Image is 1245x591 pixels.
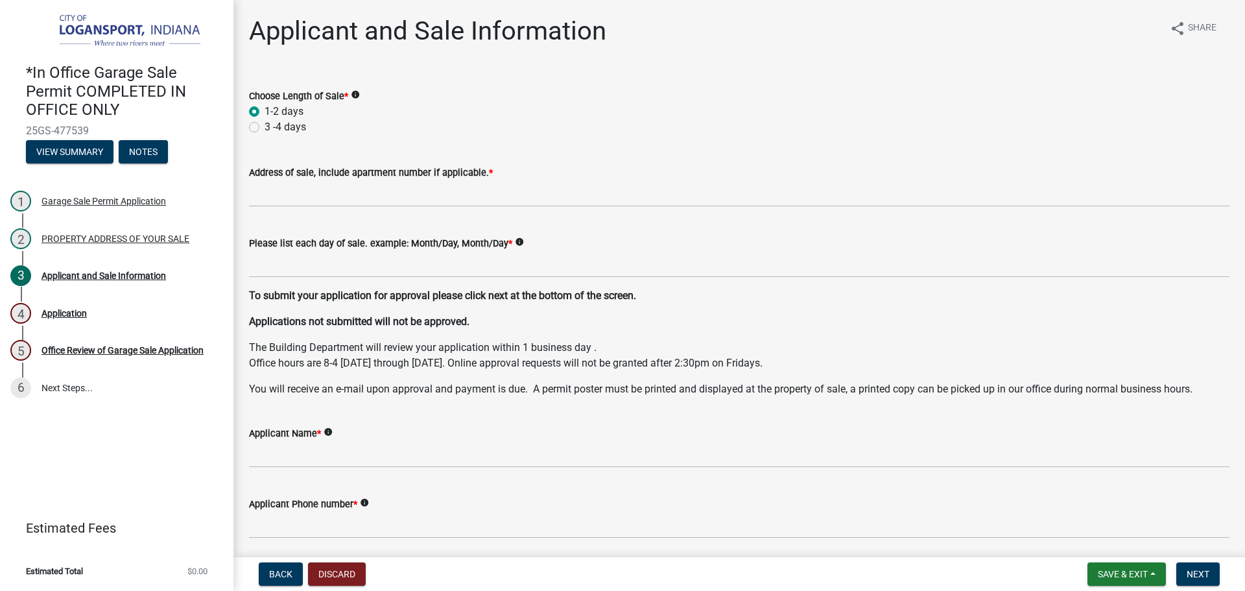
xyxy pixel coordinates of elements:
p: You will receive an e-mail upon approval and payment is due. A permit poster must be printed and ... [249,381,1229,397]
div: 5 [10,340,31,361]
h4: *In Office Garage Sale Permit COMPLETED IN OFFICE ONLY [26,64,223,119]
wm-modal-confirm: Summary [26,147,113,158]
label: Choose Length of Sale [249,92,348,101]
div: 1 [10,191,31,211]
p: The Building Department will review your application within 1 business day . Office hours are 8-4... [249,340,1229,371]
span: Back [269,569,292,579]
i: info [360,498,369,507]
label: Applicant Name [249,429,321,439]
span: Next [1187,569,1209,579]
h1: Applicant and Sale Information [249,16,606,47]
div: Office Review of Garage Sale Application [41,346,204,355]
label: Address of sale, include apartment number if applicable. [249,169,493,178]
i: info [324,428,333,437]
button: shareShare [1159,16,1227,41]
a: Estimated Fees [10,515,213,541]
div: 6 [10,378,31,398]
span: Save & Exit [1098,569,1148,579]
button: View Summary [26,140,113,163]
i: info [351,90,360,99]
button: Discard [308,562,366,586]
button: Next [1176,562,1220,586]
label: 1-2 days [265,104,303,119]
button: Back [259,562,303,586]
span: Share [1188,21,1216,36]
i: info [515,237,524,247]
div: 4 [10,303,31,324]
span: 25GS-477539 [26,125,207,137]
div: Applicant and Sale Information [41,271,166,280]
wm-modal-confirm: Notes [119,147,168,158]
label: 3 -4 days [265,119,306,135]
div: 2 [10,228,31,249]
div: Application [41,309,87,318]
strong: Applications not submitted will not be approved. [249,315,469,328]
i: share [1170,21,1185,36]
span: $0.00 [187,567,207,575]
div: 3 [10,265,31,286]
button: Save & Exit [1087,562,1166,586]
label: Applicant Phone number [249,500,357,509]
span: Estimated Total [26,567,83,575]
button: Notes [119,140,168,163]
div: Garage Sale Permit Application [41,197,166,206]
img: City of Logansport, Indiana [26,14,213,50]
div: PROPERTY ADDRESS OF YOUR SALE [41,234,189,243]
strong: To submit your application for approval please click next at the bottom of the screen. [249,289,636,302]
label: Please list each day of sale. example: Month/Day, Month/Day [249,239,512,248]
